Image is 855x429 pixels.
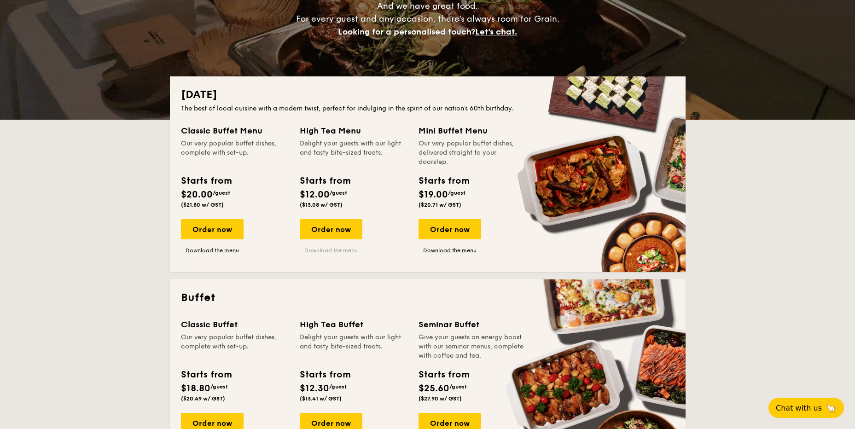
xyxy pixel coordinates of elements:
div: Starts from [300,174,350,188]
h2: [DATE] [181,87,675,102]
div: The best of local cuisine with a modern twist, perfect for indulging in the spirit of our nation’... [181,104,675,113]
span: ($27.90 w/ GST) [419,395,462,402]
button: Chat with us🦙 [768,398,844,418]
span: ($21.80 w/ GST) [181,202,224,208]
div: Our very popular buffet dishes, complete with set-up. [181,139,289,167]
span: 🦙 [826,403,837,413]
span: $12.30 [300,383,329,394]
div: Order now [419,219,481,239]
div: High Tea Menu [300,124,407,137]
span: /guest [329,383,347,390]
span: /guest [330,190,347,196]
span: Let's chat. [475,27,517,37]
div: Delight your guests with our light and tasty bite-sized treats. [300,333,407,360]
span: Chat with us [776,404,822,412]
span: $12.00 [300,189,330,200]
span: ($20.71 w/ GST) [419,202,461,208]
div: Starts from [419,368,469,382]
span: ($13.08 w/ GST) [300,202,343,208]
span: $18.80 [181,383,210,394]
div: Seminar Buffet [419,318,526,331]
a: Download the menu [419,247,481,254]
span: ($20.49 w/ GST) [181,395,225,402]
div: Starts from [181,174,231,188]
div: Our very popular buffet dishes, delivered straight to your doorstep. [419,139,526,167]
span: $25.60 [419,383,449,394]
span: Looking for a personalised touch? [338,27,475,37]
span: /guest [213,190,230,196]
div: Order now [181,219,244,239]
div: Starts from [181,368,231,382]
div: Mini Buffet Menu [419,124,526,137]
span: /guest [210,383,228,390]
div: Starts from [300,368,350,382]
span: $19.00 [419,189,448,200]
div: Classic Buffet Menu [181,124,289,137]
h2: Buffet [181,290,675,305]
span: $20.00 [181,189,213,200]
a: Download the menu [300,247,362,254]
div: High Tea Buffet [300,318,407,331]
a: Download the menu [181,247,244,254]
span: /guest [448,190,465,196]
div: Give your guests an energy boost with our seminar menus, complete with coffee and tea. [419,333,526,360]
div: Order now [300,219,362,239]
span: /guest [449,383,467,390]
span: And we have great food. For every guest and any occasion, there’s always room for Grain. [296,1,559,37]
div: Our very popular buffet dishes, complete with set-up. [181,333,289,360]
span: ($13.41 w/ GST) [300,395,342,402]
div: Classic Buffet [181,318,289,331]
div: Delight your guests with our light and tasty bite-sized treats. [300,139,407,167]
div: Starts from [419,174,469,188]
